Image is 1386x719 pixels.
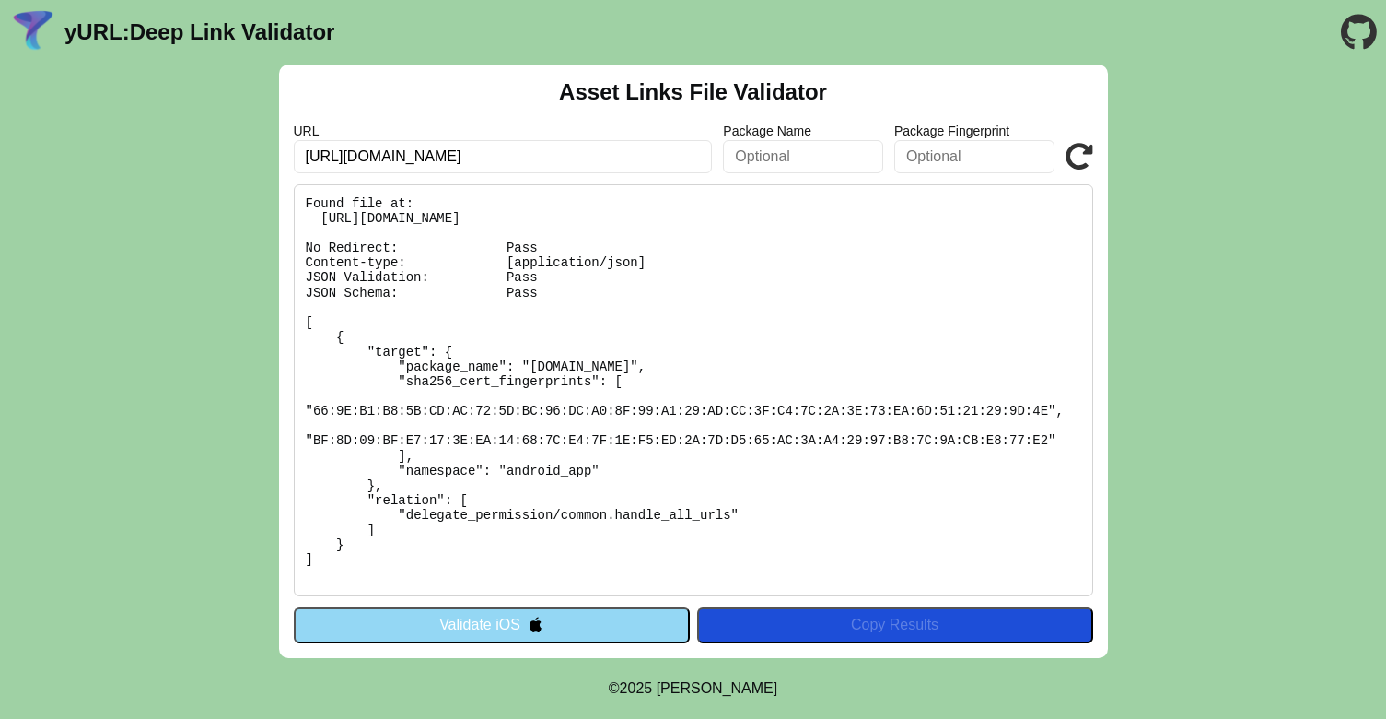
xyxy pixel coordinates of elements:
[894,124,1054,138] label: Package Fingerprint
[723,124,883,138] label: Package Name
[528,617,543,632] img: appleIcon.svg
[559,79,827,105] h2: Asset Links File Validator
[294,184,1093,596] pre: Found file at: [URL][DOMAIN_NAME] No Redirect: Pass Content-type: [application/json] JSON Validat...
[9,8,57,56] img: yURL Logo
[697,607,1093,642] button: Copy Results
[294,124,713,138] label: URL
[294,140,713,173] input: Required
[723,140,883,173] input: Optional
[64,19,334,45] a: yURL:Deep Link Validator
[706,617,1084,633] div: Copy Results
[657,680,778,696] a: Michael Ibragimchayev's Personal Site
[620,680,653,696] span: 2025
[294,607,690,642] button: Validate iOS
[609,658,777,719] footer: ©
[894,140,1054,173] input: Optional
